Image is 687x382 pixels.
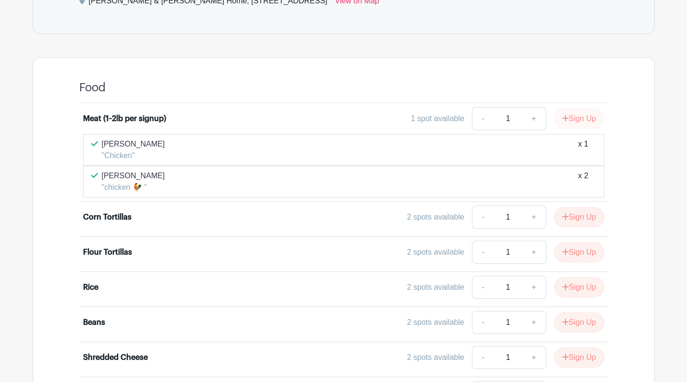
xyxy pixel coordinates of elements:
[472,346,494,369] a: -
[411,113,464,124] div: 1 spot available
[472,311,494,334] a: -
[554,277,604,297] button: Sign Up
[554,109,604,129] button: Sign Up
[472,107,494,130] a: -
[522,107,546,130] a: +
[83,113,166,124] div: Meat (1-2lb per signup)
[578,138,588,161] div: x 1
[407,282,464,293] div: 2 spots available
[554,242,604,262] button: Sign Up
[407,317,464,328] div: 2 spots available
[83,317,105,328] div: Beans
[522,346,546,369] a: +
[83,246,132,258] div: Flour Tortillas
[407,211,464,223] div: 2 spots available
[407,352,464,363] div: 2 spots available
[472,241,494,264] a: -
[102,170,165,182] p: [PERSON_NAME]
[522,241,546,264] a: +
[554,207,604,227] button: Sign Up
[83,282,98,293] div: Rice
[472,206,494,229] a: -
[554,347,604,368] button: Sign Up
[102,150,165,161] p: "Chicken"
[522,311,546,334] a: +
[522,206,546,229] a: +
[472,276,494,299] a: -
[578,170,588,193] div: x 2
[102,138,165,150] p: [PERSON_NAME]
[83,211,132,223] div: Corn Tortillas
[83,352,148,363] div: Shredded Cheese
[554,312,604,333] button: Sign Up
[79,81,106,95] h4: Food
[522,276,546,299] a: +
[407,246,464,258] div: 2 spots available
[102,182,165,193] p: "chicken 🐓 "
